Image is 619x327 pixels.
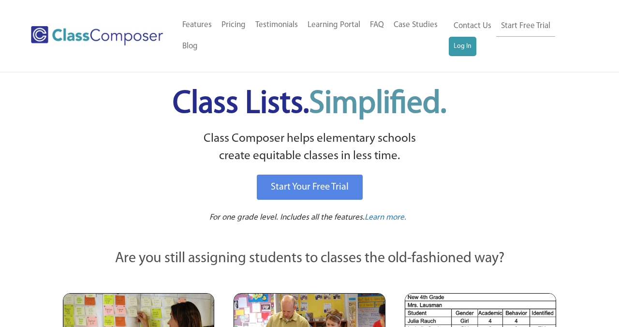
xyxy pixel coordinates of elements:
p: Are you still assigning students to classes the old-fashioned way? [63,248,556,269]
a: Learn more. [365,212,406,224]
a: Testimonials [251,15,303,36]
a: Start Free Trial [496,15,555,37]
span: Learn more. [365,213,406,222]
a: Learning Portal [303,15,365,36]
p: Class Composer helps elementary schools create equitable classes in less time. [61,130,558,165]
img: Class Composer [31,26,163,45]
a: FAQ [365,15,389,36]
span: Start Your Free Trial [271,182,349,192]
nav: Header Menu [177,15,449,57]
nav: Header Menu [449,15,581,56]
a: Pricing [217,15,251,36]
span: For one grade level. Includes all the features. [209,213,365,222]
a: Features [177,15,217,36]
a: Blog [177,36,203,57]
span: Class Lists. [173,89,446,120]
span: Simplified. [309,89,446,120]
a: Contact Us [449,15,496,37]
a: Case Studies [389,15,442,36]
a: Start Your Free Trial [257,175,363,200]
a: Log In [449,37,476,56]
